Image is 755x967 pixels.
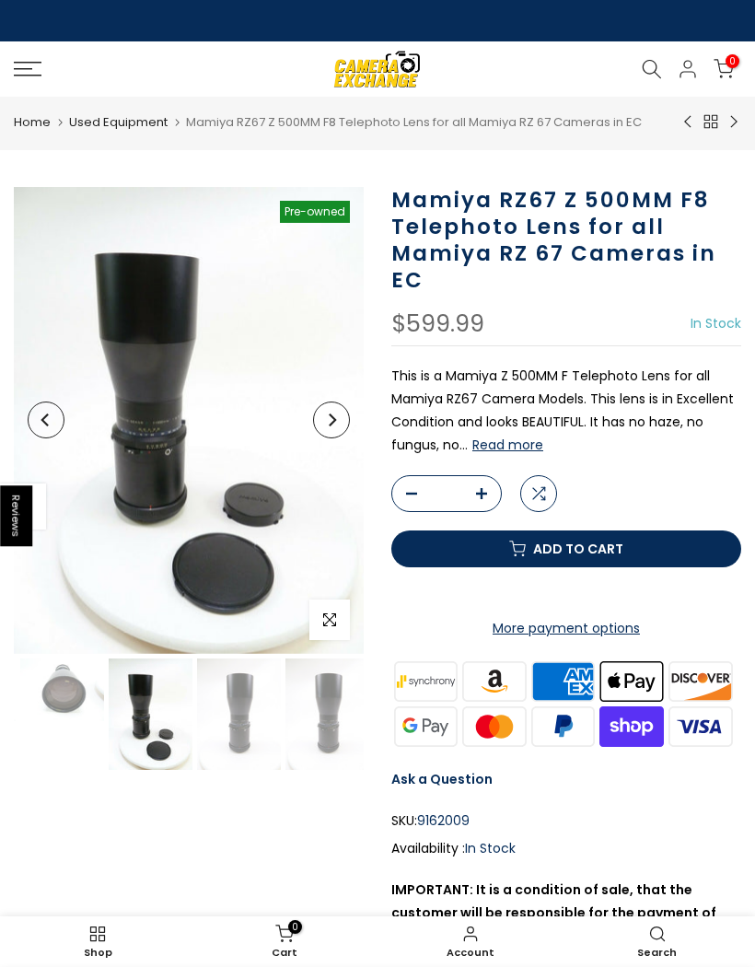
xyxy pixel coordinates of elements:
button: Read more [472,437,543,453]
img: Mamiya RZ67 Z 500MM F8 Telephoto Lens for all Mamiya RZ 67 Cameras in EC Medium Format Equipment ... [20,658,104,721]
img: amazon payments [460,659,529,705]
button: Next [313,402,350,438]
span: Search [574,948,742,958]
img: american express [528,659,598,705]
p: This is a Mamiya Z 500MM F Telephoto Lens for all Mamiya RZ67 Camera Models. This lens is in Exce... [391,365,741,458]
span: 9162009 [417,810,470,833]
a: More payment options [391,617,741,640]
img: Mamiya RZ67 Z 500MM F8 Telephoto Lens for all Mamiya RZ 67 Cameras in EC Medium Format Equipment ... [285,658,369,771]
span: 0 [288,920,302,934]
img: Mamiya RZ67 Z 500MM F8 Telephoto Lens for all Mamiya RZ 67 Cameras in EC Medium Format Equipment ... [197,658,281,771]
img: apple pay [598,659,667,705]
span: Account [387,948,555,958]
h1: Mamiya RZ67 Z 500MM F8 Telephoto Lens for all Mamiya RZ 67 Cameras in EC [391,187,741,294]
img: synchrony [391,659,460,705]
div: Availability : [391,837,741,860]
img: Mamiya RZ67 Z 500MM F8 Telephoto Lens for all Mamiya RZ 67 Cameras in EC Medium Format Equipment ... [109,658,192,771]
div: SKU: [391,810,741,833]
a: Search [564,921,751,962]
img: Mamiya RZ67 Z 500MM F8 Telephoto Lens for all Mamiya RZ 67 Cameras in EC Medium Format Equipment ... [14,187,364,654]
img: shopify pay [598,705,667,750]
div: $599.99 [391,312,484,336]
span: Add to cart [533,542,623,555]
a: 0 Cart [192,921,378,962]
a: Ask a Question [391,770,493,788]
button: Previous [28,402,64,438]
span: Mamiya RZ67 Z 500MM F8 Telephoto Lens for all Mamiya RZ 67 Cameras in EC [186,113,642,131]
img: visa [667,705,736,750]
img: paypal [528,705,598,750]
span: In Stock [465,839,516,857]
img: master [460,705,529,750]
span: Cart [201,948,369,958]
button: Add to cart [391,530,741,567]
a: Account [377,921,564,962]
a: 0 [714,59,734,79]
img: discover [667,659,736,705]
img: google pay [391,705,460,750]
span: 0 [726,54,739,68]
span: Shop [14,948,182,958]
a: Used Equipment [69,113,168,132]
span: In Stock [691,314,741,332]
a: Shop [5,921,192,962]
a: Home [14,113,51,132]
